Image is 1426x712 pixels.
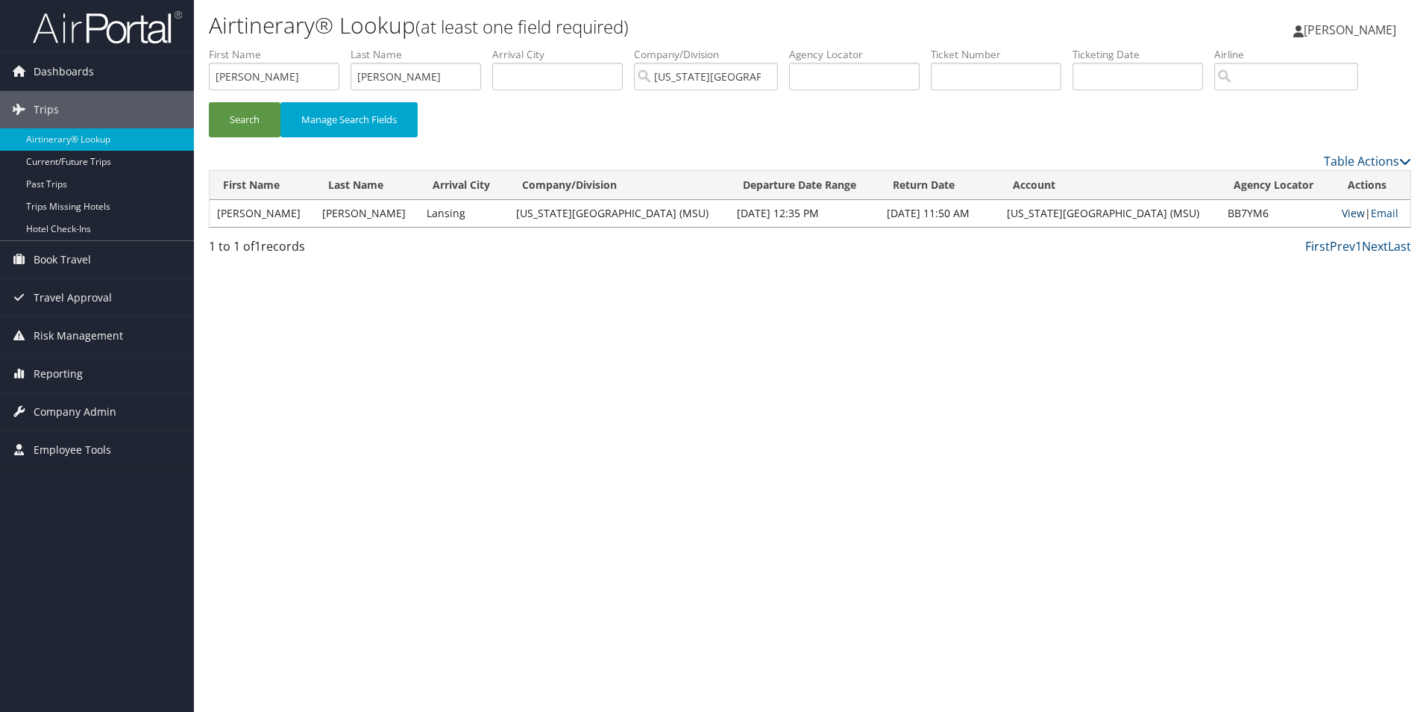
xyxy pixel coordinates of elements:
div: 1 to 1 of records [209,237,493,263]
span: Trips [34,91,59,128]
span: Reporting [34,355,83,393]
label: First Name [209,47,351,62]
td: [US_STATE][GEOGRAPHIC_DATA] (MSU) [999,200,1220,227]
span: Dashboards [34,53,94,90]
th: Agency Locator: activate to sort column ascending [1220,171,1334,200]
label: Agency Locator [789,47,931,62]
th: Last Name: activate to sort column ascending [315,171,420,200]
span: [PERSON_NAME] [1304,22,1396,38]
a: View [1342,206,1365,220]
small: (at least one field required) [415,14,629,39]
label: Ticketing Date [1072,47,1214,62]
img: airportal-logo.png [33,10,182,45]
label: Company/Division [634,47,789,62]
td: | [1334,200,1410,227]
td: [PERSON_NAME] [210,200,315,227]
label: Airline [1214,47,1369,62]
td: [DATE] 12:35 PM [729,200,879,227]
a: Table Actions [1324,153,1411,169]
h1: Airtinerary® Lookup [209,10,1011,41]
td: [US_STATE][GEOGRAPHIC_DATA] (MSU) [509,200,729,227]
label: Ticket Number [931,47,1072,62]
span: Book Travel [34,241,91,278]
span: 1 [254,238,261,254]
button: Manage Search Fields [280,102,418,137]
button: Search [209,102,280,137]
th: Company/Division [509,171,729,200]
a: Email [1371,206,1398,220]
th: Account: activate to sort column ascending [999,171,1220,200]
td: BB7YM6 [1220,200,1334,227]
label: Last Name [351,47,492,62]
a: First [1305,238,1330,254]
th: Arrival City: activate to sort column ascending [419,171,509,200]
span: Employee Tools [34,431,111,469]
td: Lansing [419,200,509,227]
span: Travel Approval [34,279,112,316]
a: Last [1388,238,1411,254]
th: Departure Date Range: activate to sort column ascending [729,171,879,200]
td: [DATE] 11:50 AM [879,200,1000,227]
th: Return Date: activate to sort column ascending [879,171,1000,200]
a: [PERSON_NAME] [1293,7,1411,52]
th: Actions [1334,171,1410,200]
span: Risk Management [34,317,123,355]
a: Prev [1330,238,1355,254]
a: 1 [1355,238,1362,254]
a: Next [1362,238,1388,254]
span: Company Admin [34,393,116,431]
th: First Name: activate to sort column ascending [210,171,315,200]
td: [PERSON_NAME] [315,200,420,227]
label: Arrival City [492,47,634,62]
